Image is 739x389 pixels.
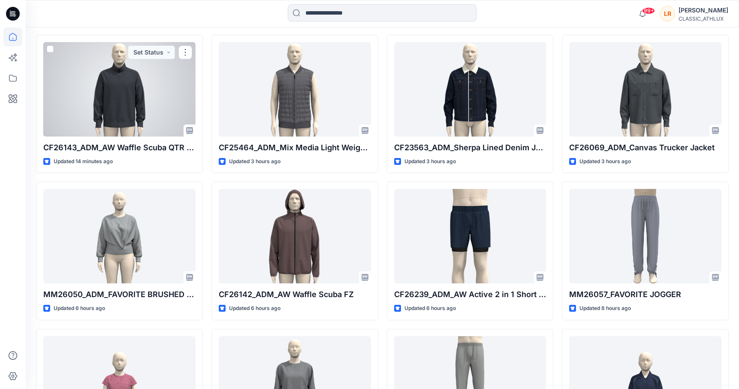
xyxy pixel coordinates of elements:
a: MM26050_ADM_FAVORITE BRUSHED BACK CREW 08SEP25 [43,189,196,283]
p: CF26239_ADM_AW Active 2 in 1 Short 5IN Inseam no symetry [394,289,546,301]
p: Updated 3 hours ago [404,157,456,166]
a: CF23563_ADM_Sherpa Lined Denim Jacket [394,42,546,137]
p: Updated 3 hours ago [579,157,631,166]
div: [PERSON_NAME] [679,5,728,15]
a: CF26143_ADM_AW Waffle Scuba QTR Zip Hoodie 29SEP25 [43,42,196,137]
p: CF26143_ADM_AW Waffle Scuba QTR Zip Hoodie [DATE] [43,142,196,154]
p: Updated 3 hours ago [229,157,281,166]
p: Updated 6 hours ago [404,304,456,313]
a: MM26057_FAVORITE JOGGER [569,189,721,283]
p: Updated 6 hours ago [54,304,105,313]
div: CLASSIC_ATHLUX [679,15,728,22]
p: MM26057_FAVORITE JOGGER [569,289,721,301]
a: CF26239_ADM_AW Active 2 in 1 Short 5IN Inseam no symetry [394,189,546,283]
p: CF23563_ADM_Sherpa Lined Denim Jacket [394,142,546,154]
a: CF26142_ADM_AW Waffle Scuba FZ [219,189,371,283]
p: Updated 6 hours ago [229,304,281,313]
p: Updated 8 hours ago [579,304,631,313]
p: CF26142_ADM_AW Waffle Scuba FZ [219,289,371,301]
a: CF25464_ADM_Mix Media Light Weight Vest 29SEP25 [219,42,371,137]
p: MM26050_ADM_FAVORITE BRUSHED BACK CREW [DATE] [43,289,196,301]
div: LR [660,6,675,21]
span: 99+ [642,7,655,14]
p: Updated 14 minutes ago [54,157,113,166]
p: CF25464_ADM_Mix Media Light Weight Vest [DATE] [219,142,371,154]
p: CF26069_ADM_Canvas Trucker Jacket [569,142,721,154]
a: CF26069_ADM_Canvas Trucker Jacket [569,42,721,137]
